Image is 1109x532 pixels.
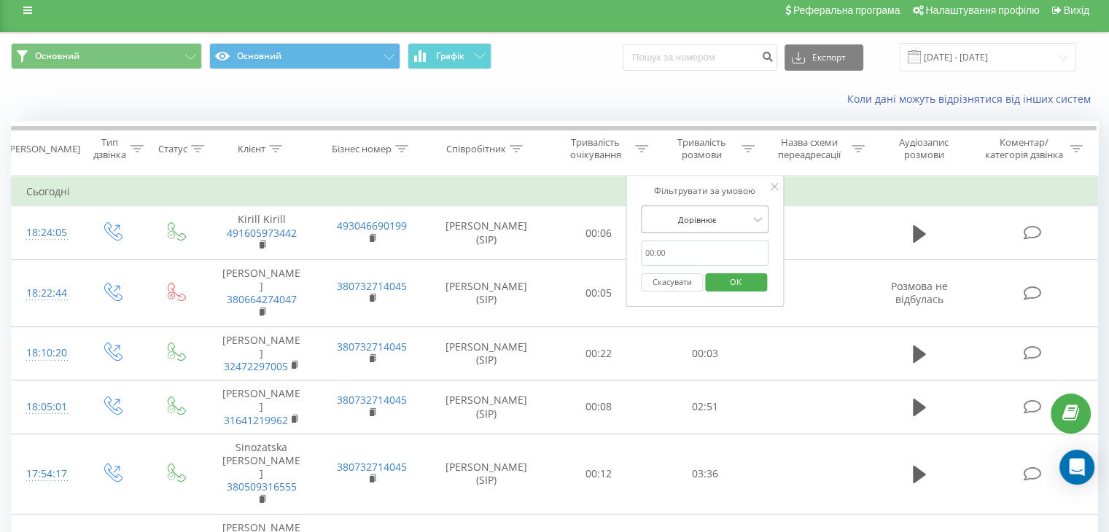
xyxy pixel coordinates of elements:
[427,434,546,514] td: [PERSON_NAME] (SIP)
[206,380,316,434] td: [PERSON_NAME]
[546,326,652,380] td: 00:22
[652,326,758,380] td: 00:03
[92,136,126,161] div: Тип дзвінка
[446,143,506,155] div: Співробітник
[715,270,756,293] span: OK
[705,273,767,292] button: OK
[546,206,652,260] td: 00:06
[26,279,65,308] div: 18:22:44
[35,50,79,62] span: Основний
[847,92,1098,106] a: Коли дані можуть відрізнятися вiд інших систем
[408,43,491,69] button: Графік
[793,4,900,16] span: Реферальна програма
[559,136,632,161] div: Тривалість очікування
[337,279,407,293] a: 380732714045
[227,292,297,306] a: 380664274047
[546,259,652,326] td: 00:05
[337,393,407,407] a: 380732714045
[981,136,1066,161] div: Коментар/категорія дзвінка
[652,434,758,514] td: 03:36
[337,340,407,353] a: 380732714045
[206,434,316,514] td: Sinozatska [PERSON_NAME]
[224,359,288,373] a: 32472297005
[206,259,316,326] td: [PERSON_NAME]
[882,136,967,161] div: Аудіозапис розмови
[546,434,652,514] td: 00:12
[641,273,703,292] button: Скасувати
[623,44,777,71] input: Пошук за номером
[1059,450,1094,485] div: Open Intercom Messenger
[925,4,1039,16] span: Налаштування профілю
[26,219,65,247] div: 18:24:05
[641,184,769,198] div: Фільтрувати за умовою
[337,219,407,232] a: 493046690199
[427,326,546,380] td: [PERSON_NAME] (SIP)
[427,380,546,434] td: [PERSON_NAME] (SIP)
[224,413,288,427] a: 31641219962
[227,226,297,240] a: 491605973442
[12,177,1098,206] td: Сьогодні
[436,51,464,61] span: Графік
[227,480,297,493] a: 380509316555
[26,393,65,421] div: 18:05:01
[332,143,392,155] div: Бізнес номер
[665,136,738,161] div: Тривалість розмови
[427,206,546,260] td: [PERSON_NAME] (SIP)
[337,460,407,474] a: 380732714045
[641,240,769,266] input: 00:00
[427,259,546,326] td: [PERSON_NAME] (SIP)
[26,339,65,367] div: 18:10:20
[206,326,316,380] td: [PERSON_NAME]
[771,136,848,161] div: Назва схеми переадресації
[26,460,65,488] div: 17:54:17
[652,380,758,434] td: 02:51
[206,206,316,260] td: Kirill Kirill
[7,143,80,155] div: [PERSON_NAME]
[785,44,863,71] button: Експорт
[1064,4,1089,16] span: Вихід
[238,143,265,155] div: Клієнт
[546,380,652,434] td: 00:08
[209,43,400,69] button: Основний
[11,43,202,69] button: Основний
[158,143,187,155] div: Статус
[891,279,948,306] span: Розмова не відбулась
